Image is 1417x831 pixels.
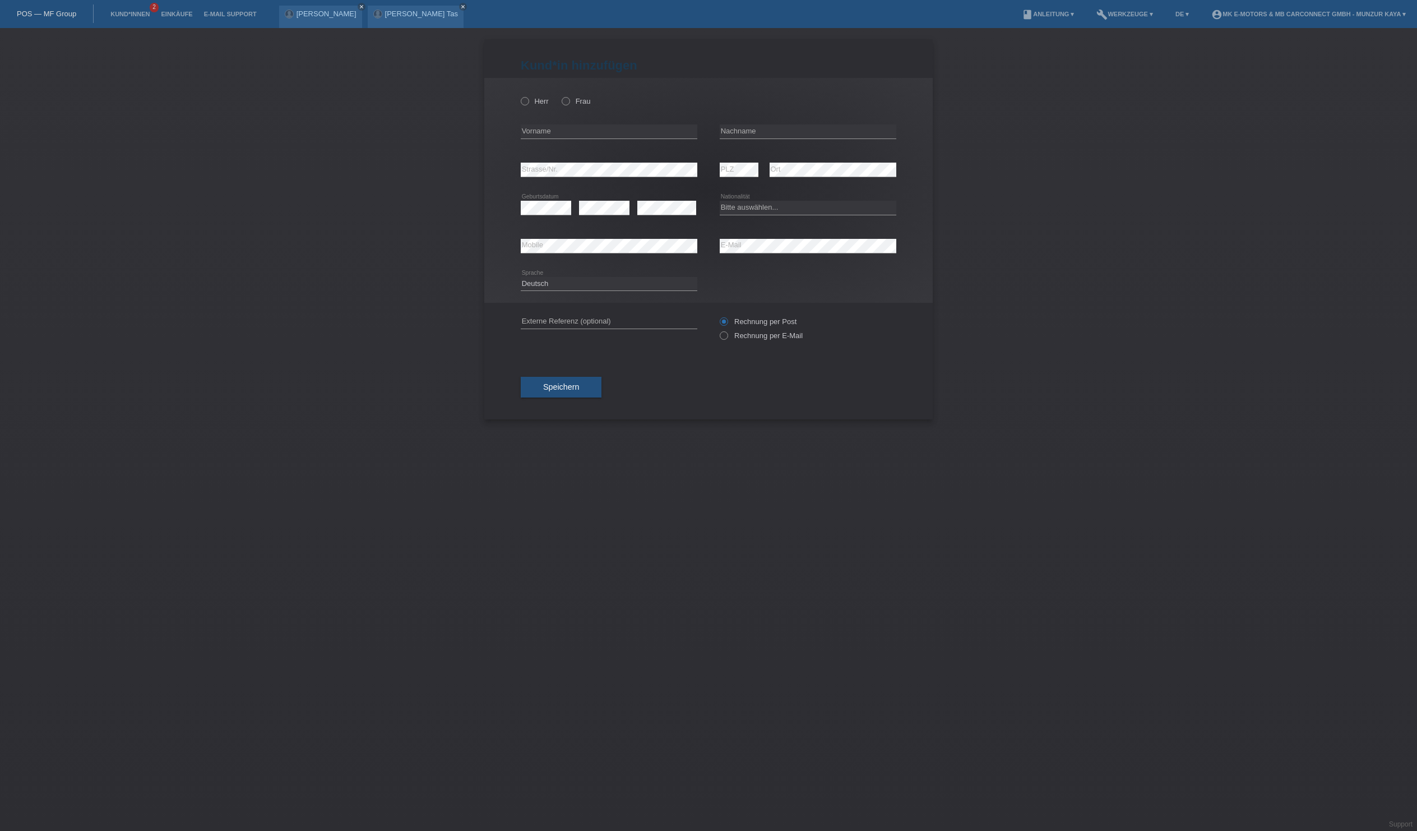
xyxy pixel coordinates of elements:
[521,377,601,398] button: Speichern
[198,11,262,17] a: E-Mail Support
[562,97,569,104] input: Frau
[1096,9,1108,20] i: build
[358,3,365,11] a: close
[562,97,590,105] label: Frau
[155,11,198,17] a: Einkäufe
[1211,9,1222,20] i: account_circle
[1016,11,1080,17] a: bookAnleitung ▾
[150,3,159,12] span: 2
[521,97,528,104] input: Herr
[1389,820,1413,828] a: Support
[1091,11,1159,17] a: buildWerkzeuge ▾
[720,317,727,331] input: Rechnung per Post
[359,4,364,10] i: close
[385,10,459,18] a: [PERSON_NAME] Tas
[1170,11,1194,17] a: DE ▾
[297,10,356,18] a: [PERSON_NAME]
[17,10,76,18] a: POS — MF Group
[543,382,579,391] span: Speichern
[521,97,549,105] label: Herr
[720,317,797,326] label: Rechnung per Post
[720,331,727,345] input: Rechnung per E-Mail
[459,3,467,11] a: close
[1022,9,1033,20] i: book
[105,11,155,17] a: Kund*innen
[521,58,896,72] h1: Kund*in hinzufügen
[460,4,466,10] i: close
[1206,11,1411,17] a: account_circleMK E-MOTORS & MB CarConnect GmbH - Munzur Kaya ▾
[720,331,803,340] label: Rechnung per E-Mail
